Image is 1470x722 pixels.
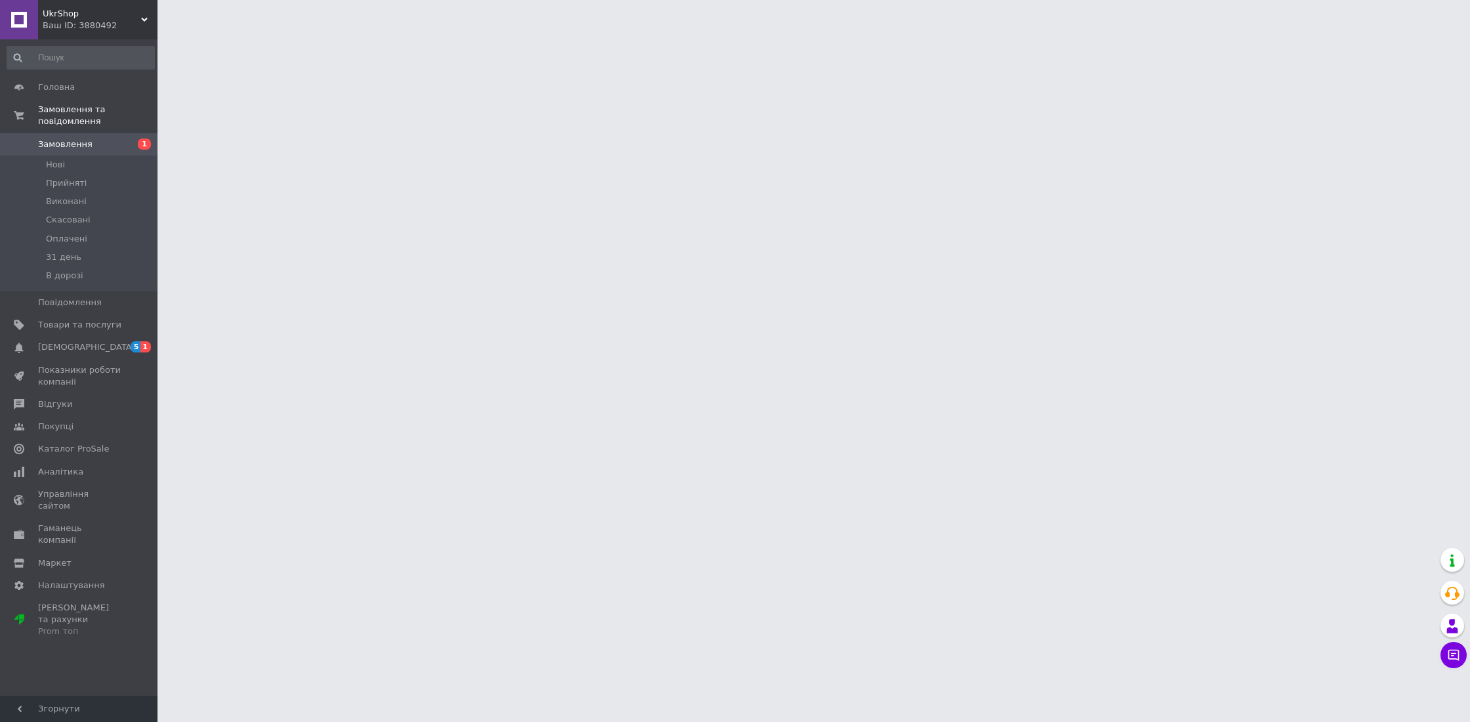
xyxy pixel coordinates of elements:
span: 1 [140,341,151,352]
span: 31 день [46,251,81,263]
span: Прийняті [46,177,87,189]
span: Замовлення [38,138,93,150]
span: Гаманець компанії [38,522,121,546]
span: Нові [46,159,65,171]
span: Покупці [38,421,73,433]
div: Ваш ID: 3880492 [43,20,157,32]
span: Налаштування [38,580,105,591]
span: Виконані [46,196,87,207]
span: [DEMOGRAPHIC_DATA] [38,341,135,353]
span: Оплачені [46,233,87,245]
span: Показники роботи компанії [38,364,121,388]
span: Каталог ProSale [38,443,109,455]
span: [PERSON_NAME] та рахунки [38,602,121,638]
span: UkrShop [43,8,141,20]
span: Аналітика [38,466,83,478]
span: Головна [38,81,75,93]
span: 5 [131,341,141,352]
span: Скасовані [46,214,91,226]
span: Управління сайтом [38,488,121,512]
span: 1 [138,138,151,150]
input: Пошук [7,46,155,70]
button: Чат з покупцем [1440,642,1467,668]
span: Маркет [38,557,72,569]
span: Відгуки [38,398,72,410]
span: Товари та послуги [38,319,121,331]
div: Prom топ [38,626,121,637]
span: В дорозі [46,270,83,282]
span: Замовлення та повідомлення [38,104,157,127]
span: Повідомлення [38,297,102,308]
